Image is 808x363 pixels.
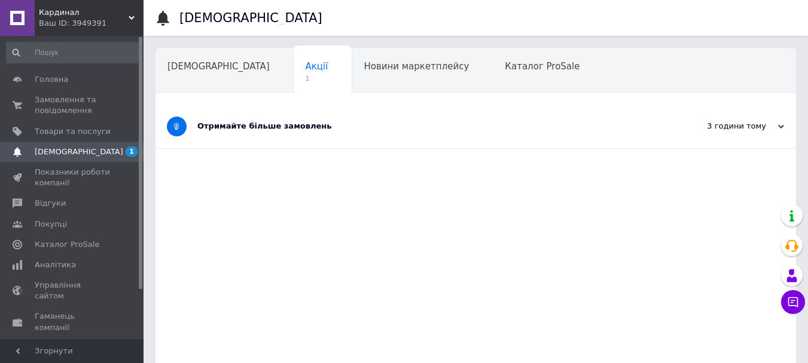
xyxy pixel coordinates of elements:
span: Кардинал [39,7,129,18]
span: Головна [35,74,68,85]
h1: [DEMOGRAPHIC_DATA] [179,11,322,25]
span: Акції [306,61,328,72]
span: Товари та послуги [35,126,111,137]
div: Отримайте більше замовлень [197,121,664,132]
span: Аналітика [35,260,76,270]
span: Каталог ProSale [35,239,99,250]
span: Управління сайтом [35,280,111,301]
span: Показники роботи компанії [35,167,111,188]
span: [DEMOGRAPHIC_DATA] [167,61,270,72]
div: Ваш ID: 3949391 [39,18,144,29]
span: Новини маркетплейсу [364,61,469,72]
div: 3 години тому [664,121,784,132]
input: Пошук [6,42,141,63]
span: Замовлення та повідомлення [35,94,111,116]
span: Каталог ProSale [505,61,580,72]
span: 1 [126,147,138,157]
span: Покупці [35,219,67,230]
span: Відгуки [35,198,66,209]
span: 1 [306,74,328,83]
span: Гаманець компанії [35,311,111,333]
button: Чат з покупцем [781,290,805,314]
span: [DEMOGRAPHIC_DATA] [35,147,123,157]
